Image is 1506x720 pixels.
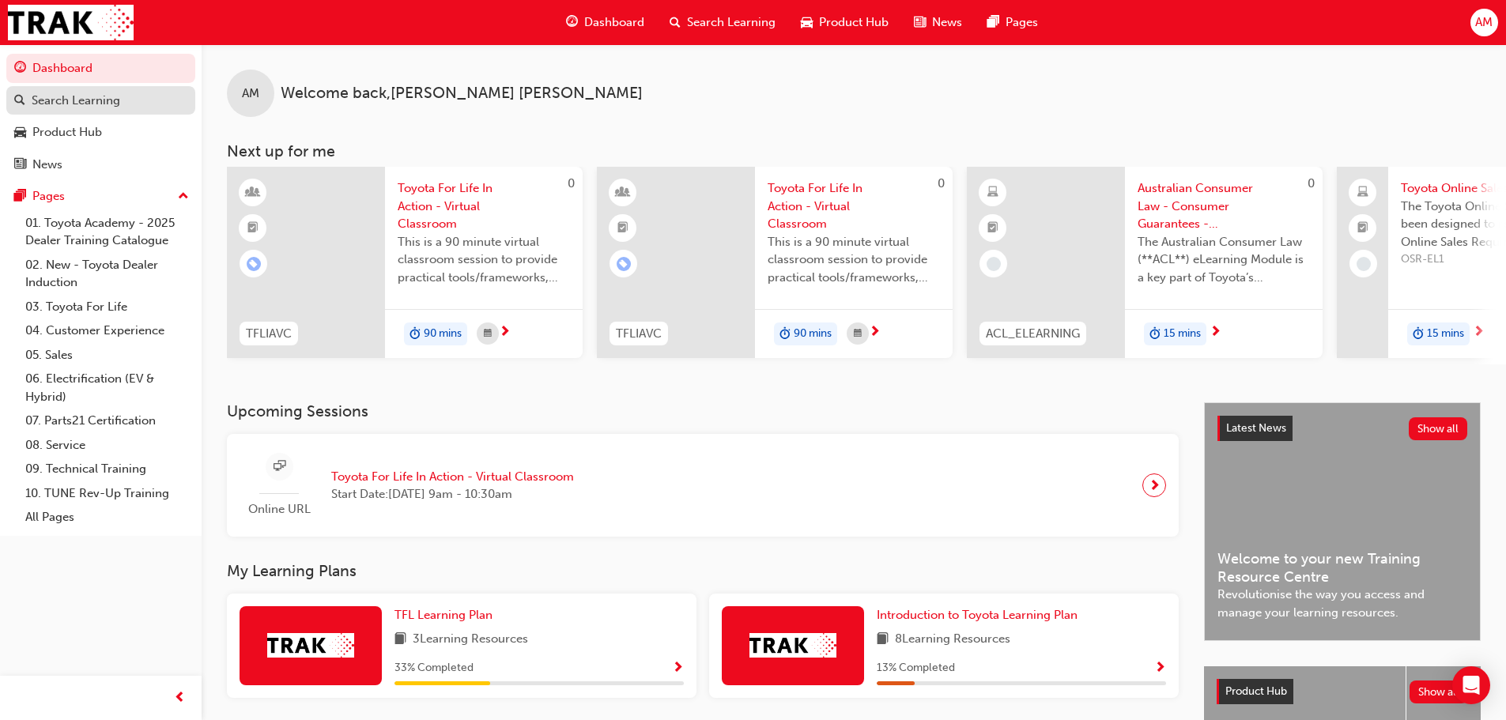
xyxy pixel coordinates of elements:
span: Toyota For Life In Action - Virtual Classroom [331,468,574,486]
span: Latest News [1226,421,1286,435]
button: AM [1470,9,1498,36]
span: 8 Learning Resources [895,630,1010,650]
span: learningResourceType_INSTRUCTOR_LED-icon [247,183,259,203]
span: search-icon [14,94,25,108]
span: pages-icon [14,190,26,204]
div: Open Intercom Messenger [1452,666,1490,704]
a: guage-iconDashboard [553,6,657,39]
span: booktick-icon [987,218,998,239]
span: TFL Learning Plan [394,608,493,622]
span: search-icon [670,13,681,32]
span: Toyota For Life In Action - Virtual Classroom [768,179,940,233]
a: Dashboard [6,54,195,83]
span: car-icon [801,13,813,32]
span: news-icon [914,13,926,32]
span: sessionType_ONLINE_URL-icon [274,457,285,477]
span: AM [1475,13,1493,32]
span: book-icon [877,630,889,650]
span: This is a 90 minute virtual classroom session to provide practical tools/frameworks, behaviours a... [398,233,570,287]
a: Latest NewsShow all [1217,416,1467,441]
span: prev-icon [174,688,186,708]
span: The Australian Consumer Law (**ACL**) eLearning Module is a key part of Toyota’s compliance progr... [1138,233,1310,287]
button: Pages [6,182,195,211]
span: duration-icon [1413,324,1424,345]
span: Pages [1006,13,1038,32]
span: Product Hub [1225,684,1287,698]
span: 0 [568,176,575,190]
a: 01. Toyota Academy - 2025 Dealer Training Catalogue [19,211,195,253]
span: learningRecordVerb_ENROLL-icon [247,257,261,271]
div: News [32,156,62,174]
span: learningResourceType_INSTRUCTOR_LED-icon [617,183,628,203]
span: up-icon [178,187,189,207]
span: Show Progress [672,662,684,676]
button: Show Progress [1154,658,1166,678]
span: booktick-icon [617,218,628,239]
a: Product HubShow all [1217,679,1468,704]
a: 02. New - Toyota Dealer Induction [19,253,195,295]
a: search-iconSearch Learning [657,6,788,39]
a: Latest NewsShow allWelcome to your new Training Resource CentreRevolutionise the way you access a... [1204,402,1481,641]
span: Show Progress [1154,662,1166,676]
span: pages-icon [987,13,999,32]
a: car-iconProduct Hub [788,6,901,39]
a: 07. Parts21 Certification [19,409,195,433]
span: duration-icon [1149,324,1161,345]
span: Search Learning [687,13,776,32]
span: next-icon [869,326,881,340]
button: Show all [1410,680,1469,703]
a: News [6,150,195,179]
a: 0ACL_ELEARNINGAustralian Consumer Law - Consumer Guarantees - eLearning moduleThe Australian Cons... [967,167,1323,358]
span: car-icon [14,126,26,140]
span: learningResourceType_ELEARNING-icon [987,183,998,203]
a: Product Hub [6,118,195,147]
span: booktick-icon [1357,218,1368,239]
span: Toyota For Life In Action - Virtual Classroom [398,179,570,233]
a: All Pages [19,505,195,530]
span: guage-icon [14,62,26,76]
div: Product Hub [32,123,102,141]
a: 04. Customer Experience [19,319,195,343]
span: next-icon [499,326,511,340]
a: 0TFLIAVCToyota For Life In Action - Virtual ClassroomThis is a 90 minute virtual classroom sessio... [597,167,953,358]
a: 06. Electrification (EV & Hybrid) [19,367,195,409]
span: calendar-icon [854,324,862,344]
span: News [932,13,962,32]
span: learningRecordVerb_NONE-icon [1357,257,1371,271]
span: learningRecordVerb_NONE-icon [987,257,1001,271]
span: calendar-icon [484,324,492,344]
span: next-icon [1473,326,1485,340]
a: Online URLToyota For Life In Action - Virtual ClassroomStart Date:[DATE] 9am - 10:30am [240,447,1166,525]
a: 03. Toyota For Life [19,295,195,319]
span: Dashboard [584,13,644,32]
span: 3 Learning Resources [413,630,528,650]
span: Welcome back , [PERSON_NAME] [PERSON_NAME] [281,85,643,103]
span: 0 [1308,176,1315,190]
span: 15 mins [1164,325,1201,343]
span: This is a 90 minute virtual classroom session to provide practical tools/frameworks, behaviours a... [768,233,940,287]
a: 08. Service [19,433,195,458]
div: Search Learning [32,92,120,110]
img: Trak [8,5,134,40]
span: next-icon [1210,326,1221,340]
a: Search Learning [6,86,195,115]
span: 90 mins [794,325,832,343]
a: news-iconNews [901,6,975,39]
span: 0 [938,176,945,190]
span: 15 mins [1427,325,1464,343]
span: AM [242,85,259,103]
span: duration-icon [779,324,791,345]
div: Pages [32,187,65,205]
a: 10. TUNE Rev-Up Training [19,481,195,506]
a: 09. Technical Training [19,457,195,481]
span: Product Hub [819,13,889,32]
span: Australian Consumer Law - Consumer Guarantees - eLearning module [1138,179,1310,233]
span: ACL_ELEARNING [986,325,1080,343]
button: Show Progress [672,658,684,678]
h3: Next up for me [202,142,1506,160]
span: 33 % Completed [394,659,474,677]
span: book-icon [394,630,406,650]
span: laptop-icon [1357,183,1368,203]
span: next-icon [1149,474,1161,496]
